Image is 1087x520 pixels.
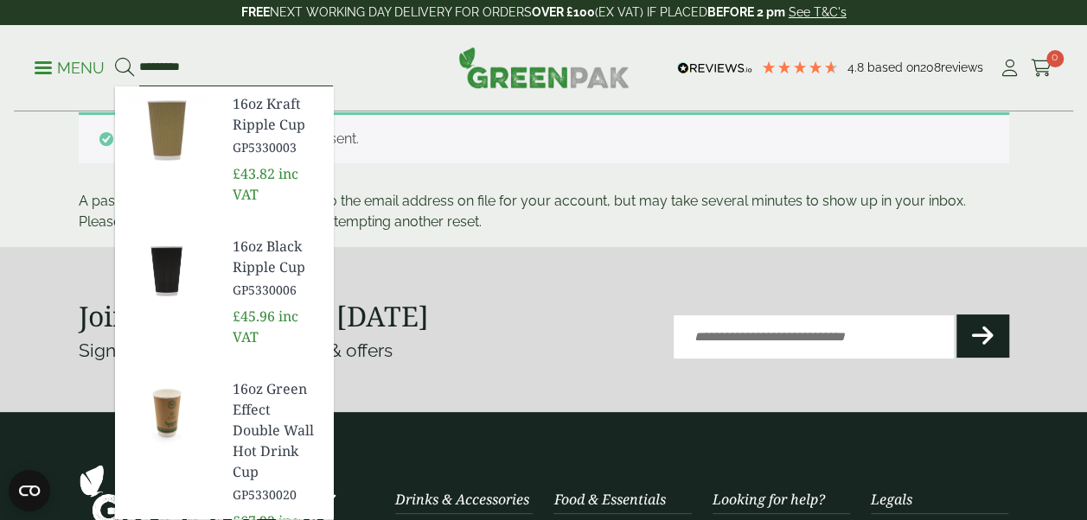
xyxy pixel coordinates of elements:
[233,281,319,299] span: GP5330006
[1031,60,1052,77] i: Cart
[233,164,275,183] span: £43.82
[233,485,319,504] span: GP5330020
[79,112,1009,163] div: Password reset email has been sent.
[79,337,497,365] p: Sign up to get the latest news & offers
[233,164,298,204] span: inc VAT
[35,58,105,75] a: Menu
[233,138,319,156] span: GP5330003
[1031,55,1052,81] a: 0
[79,191,1009,232] p: A password reset email has been sent to the email address on file for your account, but may take ...
[233,378,319,482] span: 16oz Green Effect Double Wall Hot Drink Cup
[233,93,319,135] span: 16oz Kraft Ripple Cup
[867,60,920,74] span: Based on
[789,5,847,19] a: See T&C's
[707,5,785,19] strong: BEFORE 2 pm
[532,5,595,19] strong: OVER £100
[233,307,298,346] span: inc VAT
[847,60,867,74] span: 4.8
[761,60,839,75] div: 4.79 Stars
[115,371,219,454] img: GP5330020
[233,307,275,326] span: £45.96
[999,60,1020,77] i: My Account
[458,47,630,88] img: GreenPak Supplies
[9,470,50,511] button: Open CMP widget
[233,236,319,277] span: 16oz Black Ripple Cup
[1046,50,1064,67] span: 0
[941,60,983,74] span: reviews
[79,297,429,334] strong: Join our newsletter [DATE]
[115,229,219,312] img: GP5330006
[35,58,105,79] p: Menu
[233,93,319,156] a: 16oz Kraft Ripple Cup GP5330003
[233,236,319,299] a: 16oz Black Ripple Cup GP5330006
[115,86,219,169] img: GP5330003
[920,60,941,74] span: 208
[233,378,319,504] a: 16oz Green Effect Double Wall Hot Drink Cup GP5330020
[677,62,752,74] img: REVIEWS.io
[241,5,270,19] strong: FREE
